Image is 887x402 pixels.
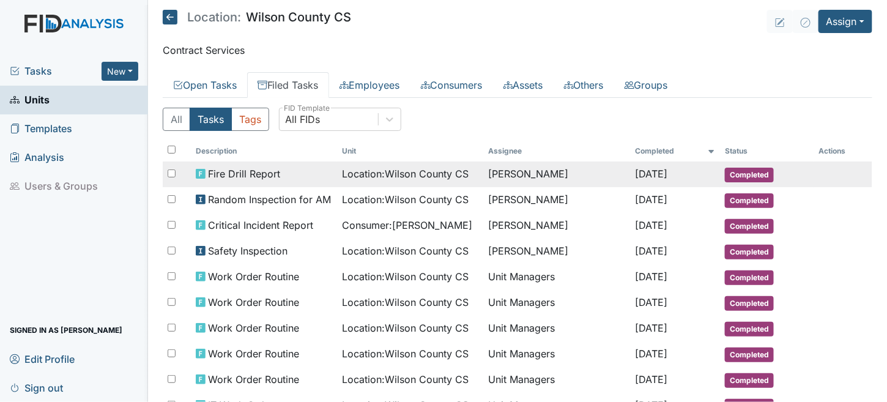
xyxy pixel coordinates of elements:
[247,72,329,98] a: Filed Tasks
[614,72,678,98] a: Groups
[187,11,241,23] span: Location:
[342,321,469,335] span: Location : Wilson County CS
[484,239,630,264] td: [PERSON_NAME]
[484,213,630,239] td: [PERSON_NAME]
[635,219,667,231] span: [DATE]
[10,64,102,78] a: Tasks
[725,373,774,388] span: Completed
[208,372,299,387] span: Work Order Routine
[635,373,667,385] span: [DATE]
[163,108,190,131] button: All
[208,192,331,207] span: Random Inspection for AM
[635,270,667,283] span: [DATE]
[484,141,630,162] th: Assignee
[635,245,667,257] span: [DATE]
[102,62,138,81] button: New
[163,72,247,98] a: Open Tasks
[342,372,469,387] span: Location : Wilson County CS
[342,346,469,361] span: Location : Wilson County CS
[208,321,299,335] span: Work Order Routine
[10,148,64,167] span: Analysis
[208,166,280,181] span: Fire Drill Report
[208,295,299,310] span: Work Order Routine
[484,367,630,393] td: Unit Managers
[484,187,630,213] td: [PERSON_NAME]
[635,193,667,206] span: [DATE]
[635,322,667,334] span: [DATE]
[342,269,469,284] span: Location : Wilson County CS
[191,141,337,162] th: Toggle SortBy
[725,168,774,182] span: Completed
[725,193,774,208] span: Completed
[725,348,774,362] span: Completed
[208,244,288,258] span: Safety Inspection
[484,316,630,341] td: Unit Managers
[208,346,299,361] span: Work Order Routine
[635,296,667,308] span: [DATE]
[484,162,630,187] td: [PERSON_NAME]
[484,290,630,316] td: Unit Managers
[725,270,774,285] span: Completed
[493,72,554,98] a: Assets
[342,295,469,310] span: Location : Wilson County CS
[554,72,614,98] a: Others
[484,264,630,290] td: Unit Managers
[163,108,269,131] div: Type filter
[635,348,667,360] span: [DATE]
[10,91,50,110] span: Units
[342,166,469,181] span: Location : Wilson County CS
[725,245,774,259] span: Completed
[10,378,63,397] span: Sign out
[286,112,321,127] div: All FIDs
[635,168,667,180] span: [DATE]
[231,108,269,131] button: Tags
[329,72,410,98] a: Employees
[342,244,469,258] span: Location : Wilson County CS
[484,341,630,367] td: Unit Managers
[10,119,72,138] span: Templates
[814,141,872,162] th: Actions
[725,296,774,311] span: Completed
[208,218,313,233] span: Critical Incident Report
[342,218,472,233] span: Consumer : [PERSON_NAME]
[725,219,774,234] span: Completed
[163,10,352,24] h5: Wilson County CS
[190,108,232,131] button: Tasks
[410,72,493,98] a: Consumers
[163,43,872,58] p: Contract Services
[10,321,122,340] span: Signed in as [PERSON_NAME]
[168,146,176,154] input: Toggle All Rows Selected
[725,322,774,337] span: Completed
[720,141,814,162] th: Toggle SortBy
[630,141,720,162] th: Toggle SortBy
[10,349,75,368] span: Edit Profile
[337,141,483,162] th: Toggle SortBy
[818,10,872,33] button: Assign
[208,269,299,284] span: Work Order Routine
[342,192,469,207] span: Location : Wilson County CS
